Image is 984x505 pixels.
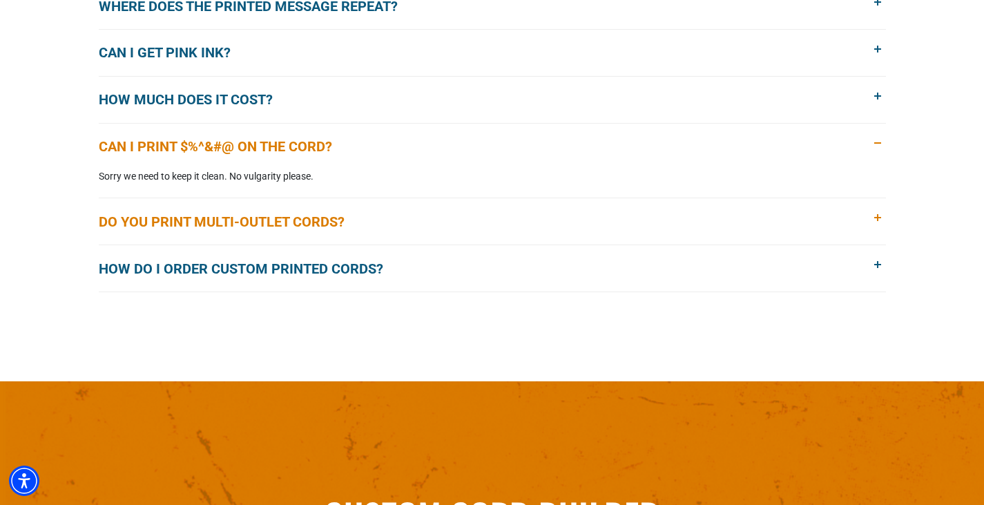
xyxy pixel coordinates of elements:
button: Do you print multi-outlet cords? [99,198,886,245]
button: Can I get pink ink? [99,30,886,76]
span: Can I print $%^&#@ on the cord? [99,136,353,157]
span: How much does it cost? [99,89,293,110]
span: How do I order custom printed cords? [99,258,404,279]
span: Can I get pink ink? [99,42,251,63]
button: Can I print $%^&#@ on the cord? [99,124,886,170]
span: Do you print multi-outlet cords? [99,211,365,232]
button: How much does it cost? [99,77,886,123]
p: Sorry we need to keep it clean. No vulgarity please. [99,169,886,184]
button: How do I order custom printed cords? [99,245,886,292]
div: Accessibility Menu [9,466,39,496]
